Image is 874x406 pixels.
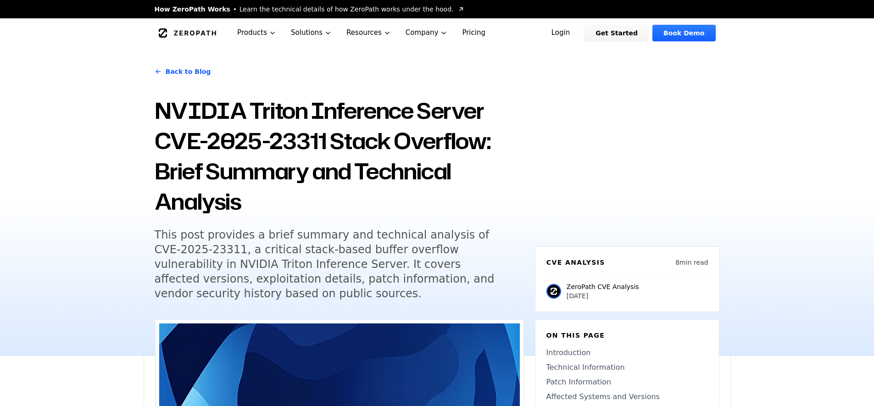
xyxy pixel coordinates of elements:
button: Products [230,18,284,47]
span: Learn the technical details of how ZeroPath works under the hood. [239,5,454,14]
p: [DATE] [567,291,639,300]
a: Pricing [455,18,493,47]
h5: This post provides a brief summary and technical analysis of CVE-2025-23311, a critical stack-bas... [155,228,507,301]
a: Technical Information [546,362,708,373]
img: ZeroPath CVE Analysis [546,284,561,299]
a: Back to Blog [155,59,211,84]
a: Affected Systems and Versions [546,391,708,402]
a: How ZeroPath WorksLearn the technical details of how ZeroPath works under the hood. [155,5,465,14]
h1: NVIDIA Triton Inference Server CVE-2025-23311 Stack Overflow: Brief Summary and Technical Analysis [155,95,524,217]
p: ZeroPath CVE Analysis [567,282,639,291]
button: Company [398,18,455,47]
a: Patch Information [546,377,708,388]
a: Get Started [585,25,649,41]
a: Book Demo [652,25,715,41]
button: Solutions [284,18,339,47]
a: Login [540,25,581,41]
span: How ZeroPath Works [155,5,230,14]
h6: On this page [546,331,708,340]
h6: CVE Analysis [546,258,605,267]
a: Introduction [546,347,708,358]
button: Resources [339,18,398,47]
nav: Global [144,18,731,47]
p: 8 min read [675,258,708,267]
